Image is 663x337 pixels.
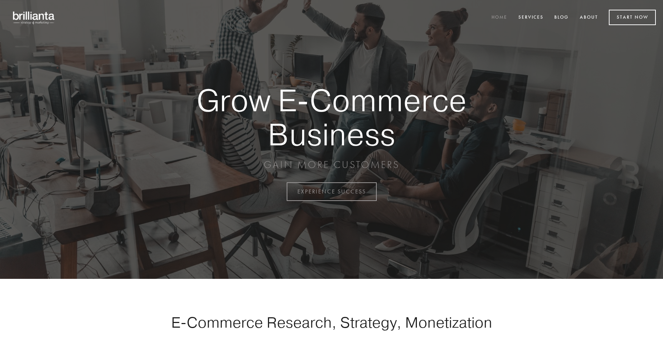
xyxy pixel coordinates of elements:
a: Home [487,12,512,24]
img: brillianta - research, strategy, marketing [7,7,61,28]
a: Services [514,12,548,24]
a: Start Now [609,10,656,25]
p: GAIN MORE CUSTOMERS [171,158,492,171]
a: EXPERIENCE SUCCESS [287,182,377,201]
a: About [575,12,603,24]
strong: Grow E-Commerce Business [171,83,492,151]
a: Blog [550,12,573,24]
h1: E-Commerce Research, Strategy, Monetization [149,313,514,331]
